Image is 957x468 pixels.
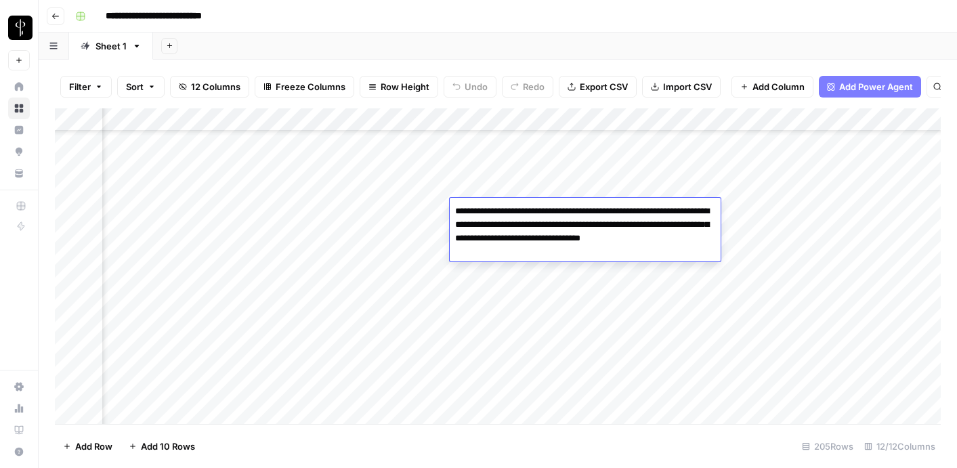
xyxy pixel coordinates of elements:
[255,76,354,98] button: Freeze Columns
[8,163,30,184] a: Your Data
[126,80,144,93] span: Sort
[819,76,921,98] button: Add Power Agent
[8,398,30,419] a: Usage
[381,80,429,93] span: Row Height
[8,141,30,163] a: Opportunities
[95,39,127,53] div: Sheet 1
[69,80,91,93] span: Filter
[69,33,153,60] a: Sheet 1
[580,80,628,93] span: Export CSV
[8,76,30,98] a: Home
[121,435,203,457] button: Add 10 Rows
[191,80,240,93] span: 12 Columns
[170,76,249,98] button: 12 Columns
[465,80,488,93] span: Undo
[276,80,345,93] span: Freeze Columns
[8,16,33,40] img: LP Production Workloads Logo
[117,76,165,98] button: Sort
[523,80,545,93] span: Redo
[360,76,438,98] button: Row Height
[859,435,941,457] div: 12/12 Columns
[8,119,30,141] a: Insights
[8,441,30,463] button: Help + Support
[444,76,496,98] button: Undo
[60,76,112,98] button: Filter
[502,76,553,98] button: Redo
[141,440,195,453] span: Add 10 Rows
[642,76,721,98] button: Import CSV
[8,376,30,398] a: Settings
[663,80,712,93] span: Import CSV
[8,11,30,45] button: Workspace: LP Production Workloads
[8,419,30,441] a: Learning Hub
[796,435,859,457] div: 205 Rows
[8,98,30,119] a: Browse
[752,80,805,93] span: Add Column
[75,440,112,453] span: Add Row
[839,80,913,93] span: Add Power Agent
[731,76,813,98] button: Add Column
[559,76,637,98] button: Export CSV
[55,435,121,457] button: Add Row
